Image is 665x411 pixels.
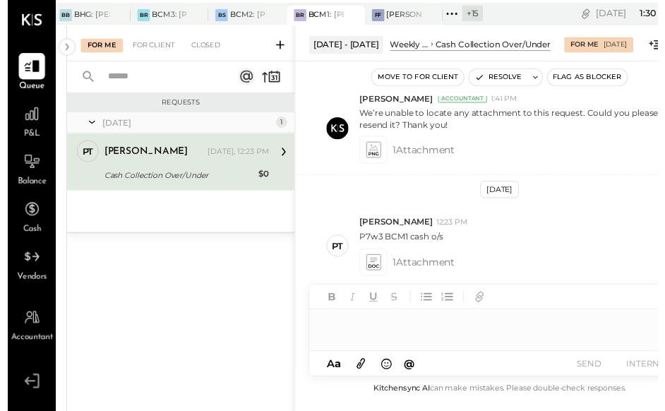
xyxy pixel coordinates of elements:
div: Cash Collection Over/Under [99,172,252,186]
button: Flag as Blocker [553,71,634,88]
div: Closed [181,40,224,54]
div: 1 [275,119,286,131]
p: P7w3 BCM1 cash o/s [360,236,445,248]
div: BS [212,9,225,22]
div: BHG: [PERSON_NAME] Hospitality Group, LLC [68,10,104,21]
span: a [335,365,341,379]
button: Unordered List [419,294,438,313]
a: Cash [1,201,49,242]
span: [PERSON_NAME] [360,221,435,233]
div: Accountant [441,95,491,105]
div: [DATE] - [DATE] [308,37,384,54]
span: 1 Attachment [394,254,457,282]
div: BR [133,9,145,22]
div: Requests [68,100,287,110]
a: P&L [1,103,49,144]
button: Aa [323,364,345,380]
button: Italic [344,294,362,313]
div: BR [293,9,306,22]
span: 1:41 PM [494,95,522,107]
span: P&L [17,131,33,144]
div: [DATE] [610,41,634,51]
button: Underline [365,294,383,313]
a: Vendors [1,249,49,290]
button: Move to for client [373,71,467,88]
button: SEND [567,362,623,381]
div: Weekly P&L Comparison [391,40,431,52]
div: PT [332,245,343,258]
div: For Me [75,40,118,54]
button: Resolve [472,71,532,88]
span: Cash [16,229,34,242]
span: Accountant [4,340,47,352]
button: Add URL [474,294,492,313]
div: PT [76,148,88,162]
button: Ordered List [441,294,459,313]
a: Queue [1,54,49,95]
div: BCM3: [PERSON_NAME] Westside Grill [148,10,184,21]
button: @ [402,363,421,381]
div: For Me [576,41,605,51]
div: + 15 [465,6,486,22]
span: @ [406,365,417,379]
button: Strikethrough [386,294,405,313]
div: Cash Collection Over/Under [438,40,556,52]
span: 12:23 PM [438,222,471,233]
div: FF [373,9,385,22]
div: [DATE] [484,185,523,203]
button: Bold [323,294,341,313]
div: copy link [585,6,599,21]
div: For Client [121,40,178,54]
span: 1 Attachment [394,139,457,167]
a: Accountant [1,311,49,352]
a: Balance [1,152,49,193]
div: [DATE] [97,119,271,131]
span: Queue [12,83,38,95]
div: [DATE], 12:23 PM [205,150,268,161]
div: $0 [256,171,268,185]
span: Balance [10,180,40,193]
span: Vendors [10,278,40,290]
div: BCM1: [PERSON_NAME] Kitchen Bar Market [308,10,345,21]
div: [PERSON_NAME], LLC [388,10,424,21]
span: [PERSON_NAME] [360,95,435,107]
div: BCM2: [PERSON_NAME] American Cooking [227,10,264,21]
span: 1 : 30 [635,7,664,20]
div: BB [53,9,66,22]
div: [PERSON_NAME] [99,148,184,162]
